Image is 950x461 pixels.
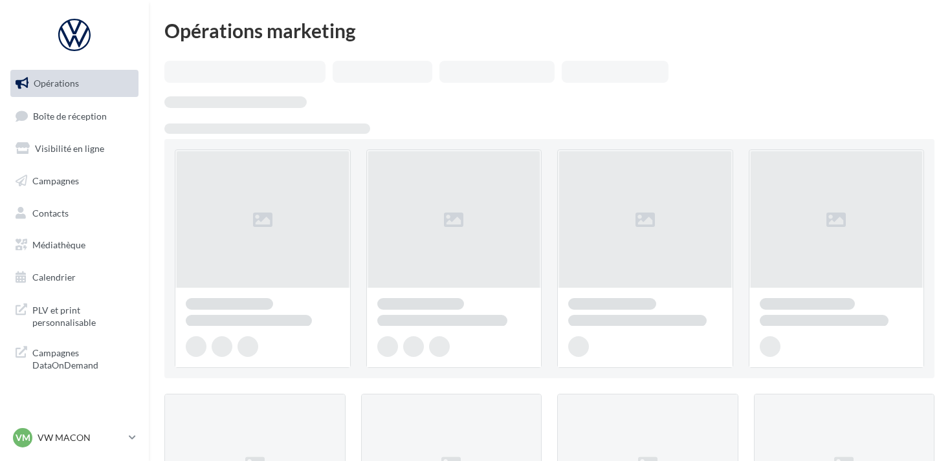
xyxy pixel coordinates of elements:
span: Visibilité en ligne [35,143,104,154]
a: Opérations [8,70,141,97]
a: Calendrier [8,264,141,291]
span: VM [16,431,30,444]
span: Médiathèque [32,239,85,250]
a: Visibilité en ligne [8,135,141,162]
a: Médiathèque [8,231,141,259]
a: Campagnes DataOnDemand [8,339,141,377]
a: VM VW MACON [10,425,138,450]
a: Boîte de réception [8,102,141,130]
span: Campagnes [32,175,79,186]
span: PLV et print personnalisable [32,301,133,329]
span: Boîte de réception [33,110,107,121]
span: Contacts [32,207,69,218]
span: Calendrier [32,272,76,283]
a: Contacts [8,200,141,227]
a: Campagnes [8,167,141,195]
span: Opérations [34,78,79,89]
a: PLV et print personnalisable [8,296,141,334]
span: Campagnes DataOnDemand [32,344,133,372]
p: VW MACON [38,431,124,444]
div: Opérations marketing [164,21,934,40]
